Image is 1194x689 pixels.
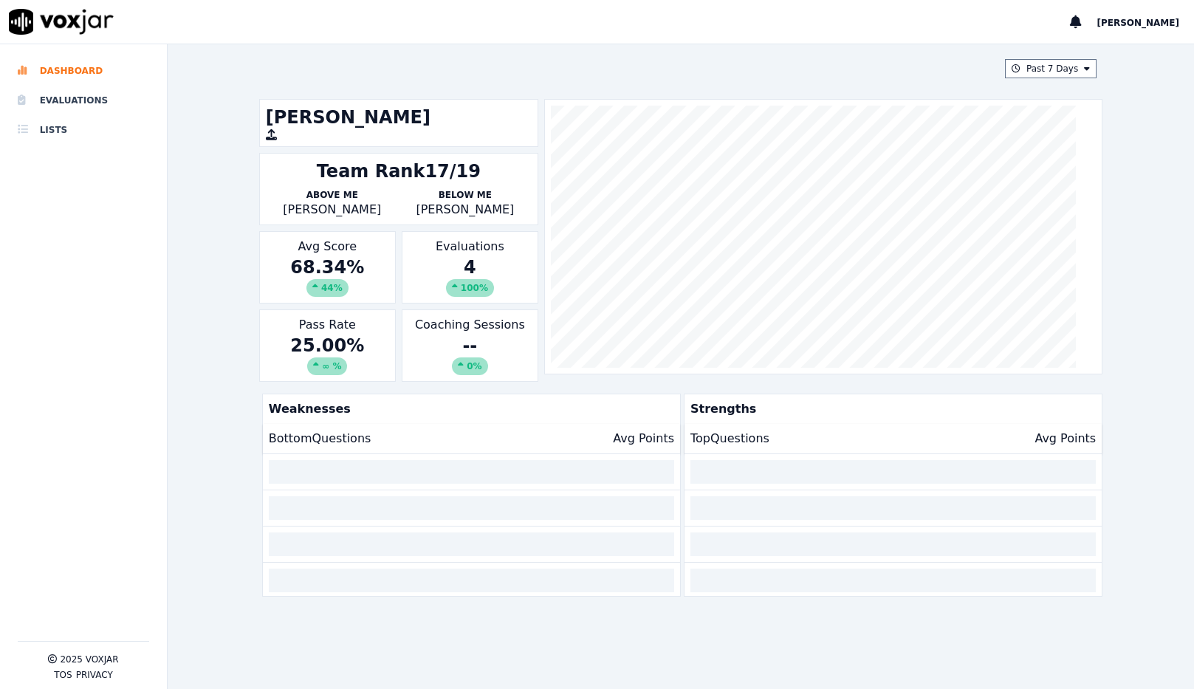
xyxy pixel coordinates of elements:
[399,189,532,201] p: Below Me
[306,279,349,297] div: 44 %
[399,201,532,219] p: [PERSON_NAME]
[408,334,532,375] div: --
[402,309,538,382] div: Coaching Sessions
[1035,430,1096,448] p: Avg Points
[1097,13,1194,31] button: [PERSON_NAME]
[613,430,674,448] p: Avg Points
[266,106,532,129] h1: [PERSON_NAME]
[266,189,399,201] p: Above Me
[1097,18,1179,28] span: [PERSON_NAME]
[54,669,72,681] button: TOS
[259,309,396,382] div: Pass Rate
[690,430,769,448] p: Top Questions
[446,279,494,297] div: 100 %
[408,256,532,297] div: 4
[269,430,371,448] p: Bottom Questions
[60,654,118,665] p: 2025 Voxjar
[685,394,1096,424] p: Strengths
[263,394,674,424] p: Weaknesses
[317,160,481,183] div: Team Rank 17/19
[18,86,149,115] a: Evaluations
[266,256,389,297] div: 68.34 %
[18,115,149,145] a: Lists
[18,56,149,86] a: Dashboard
[452,357,487,375] div: 0%
[307,357,347,375] div: ∞ %
[402,231,538,304] div: Evaluations
[266,334,389,375] div: 25.00 %
[76,669,113,681] button: Privacy
[1005,59,1097,78] button: Past 7 Days
[259,231,396,304] div: Avg Score
[9,9,114,35] img: voxjar logo
[266,201,399,219] p: [PERSON_NAME]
